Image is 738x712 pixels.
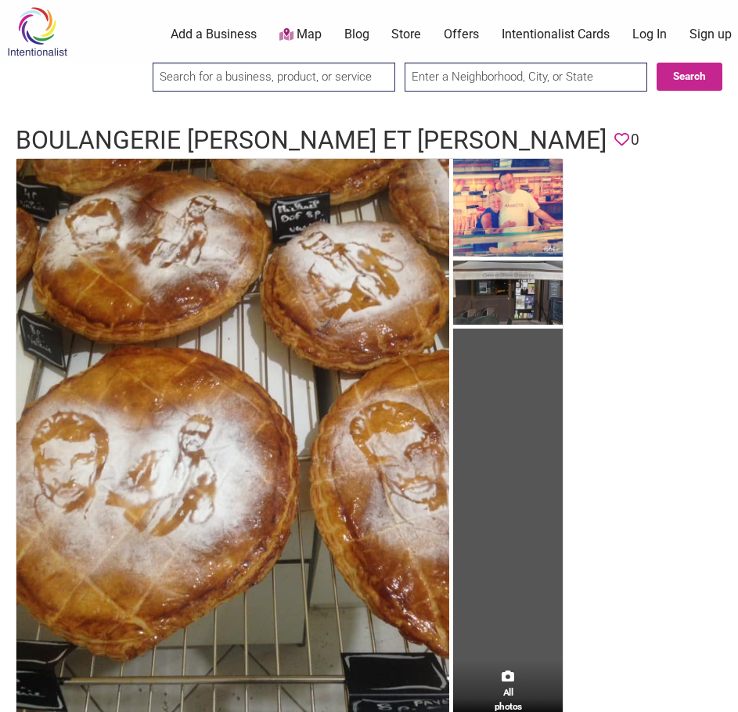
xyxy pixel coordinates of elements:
[502,26,610,43] a: Intentionalist Cards
[405,63,647,92] input: Enter a Neighborhood, City, or State
[444,26,479,43] a: Offers
[631,129,639,152] span: 0
[632,26,667,43] a: Log In
[16,123,607,158] h1: Boulangerie [PERSON_NAME] et [PERSON_NAME]
[391,26,421,43] a: Store
[153,63,395,92] input: Search for a business, product, or service
[657,63,722,91] button: Search
[689,26,732,43] a: Sign up
[614,129,629,152] span: You must be logged in to save favorites.
[344,26,369,43] a: Blog
[279,26,322,44] a: Map
[171,26,257,43] a: Add a Business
